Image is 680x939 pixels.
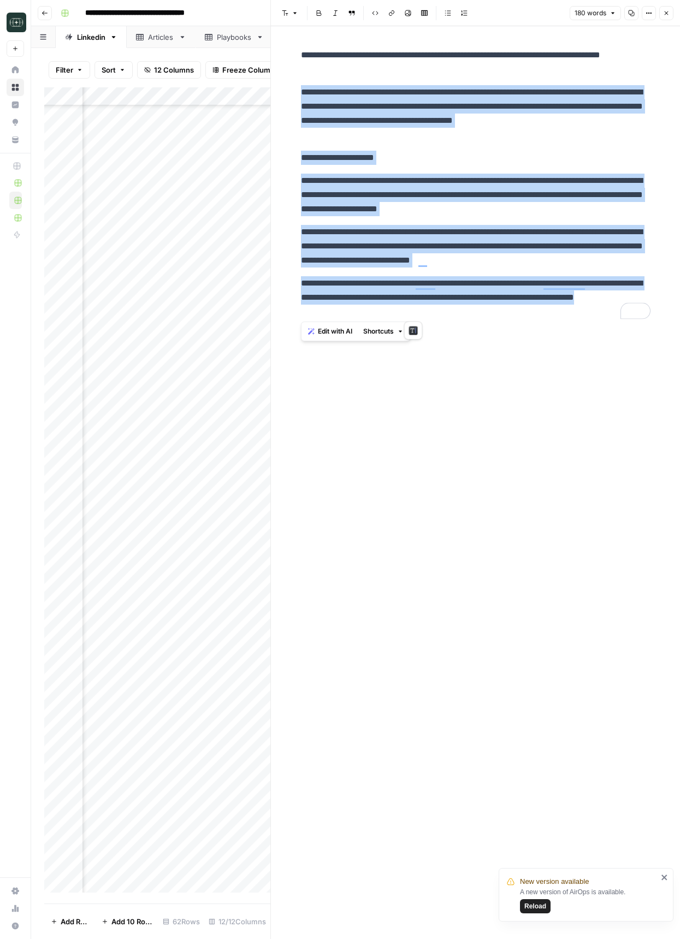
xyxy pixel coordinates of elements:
img: Catalyst Logo [7,13,26,32]
span: Edit with AI [318,326,352,336]
button: Freeze Columns [205,61,286,79]
div: 12/12 Columns [204,913,270,930]
div: Linkedin [77,32,105,43]
span: Reload [524,901,546,911]
span: Shortcuts [363,326,394,336]
button: Workspace: Catalyst [7,9,24,36]
button: 12 Columns [137,61,201,79]
div: Articles [148,32,174,43]
a: Settings [7,882,24,900]
a: Your Data [7,131,24,148]
a: Playbooks [196,26,273,48]
a: Home [7,61,24,79]
a: Articles [127,26,196,48]
button: Reload [520,899,551,913]
button: Add Row [44,913,95,930]
a: Usage [7,900,24,917]
div: A new version of AirOps is available. [520,887,658,913]
button: 180 words [570,6,621,20]
span: Sort [102,64,116,75]
button: Filter [49,61,90,79]
div: To enrich screen reader interactions, please activate Accessibility in Grammarly extension settings [294,44,657,323]
button: Add 10 Rows [95,913,158,930]
span: Add 10 Rows [111,916,152,927]
div: Playbooks [217,32,252,43]
button: Help + Support [7,917,24,935]
span: 12 Columns [154,64,194,75]
span: 180 words [575,8,606,18]
button: Edit with AI [304,324,357,338]
div: 62 Rows [158,913,204,930]
span: Freeze Columns [222,64,279,75]
span: New version available [520,876,589,887]
a: Browse [7,79,24,96]
a: Opportunities [7,114,24,131]
button: Shortcuts [359,324,408,338]
span: Filter [56,64,73,75]
a: Linkedin [56,26,127,48]
button: close [661,873,669,882]
button: Sort [94,61,133,79]
span: Add Row [61,916,88,927]
a: Insights [7,96,24,114]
